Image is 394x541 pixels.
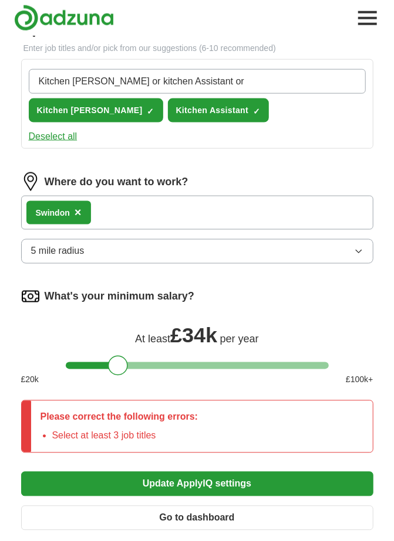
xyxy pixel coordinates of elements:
[41,410,198,424] p: Please correct the following errors:
[147,107,154,116] span: ✓
[253,107,260,116] span: ✓
[29,98,163,123] button: Kitchen [PERSON_NAME]✓
[75,204,82,222] button: ×
[168,98,270,123] button: Kitchen Assistant✓
[176,104,249,117] span: Kitchen Assistant
[355,5,380,31] button: Toggle main navigation menu
[37,104,143,117] span: Kitchen [PERSON_NAME]
[170,324,217,348] span: £ 34k
[75,206,82,219] span: ×
[31,244,85,258] span: 5 mile radius
[21,374,39,386] span: £ 20 k
[21,172,40,191] img: location.png
[21,472,373,496] button: Update ApplyIQ settings
[135,334,170,345] span: At least
[14,5,114,31] img: Adzuna logo
[36,207,70,219] div: Swindon
[21,42,373,55] p: Enter job titles and/or pick from our suggestions (6-10 recommended)
[45,174,188,190] label: Where do you want to work?
[220,334,259,345] span: per year
[21,239,373,264] button: 5 mile radius
[52,429,198,443] li: Select at least 3 job titles
[346,374,373,386] span: £ 100 k+
[29,69,366,94] input: Type a job title and press enter
[21,287,40,306] img: salary.png
[21,506,373,530] button: Go to dashboard
[45,289,194,305] label: What's your minimum salary?
[29,130,78,144] button: Deselect all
